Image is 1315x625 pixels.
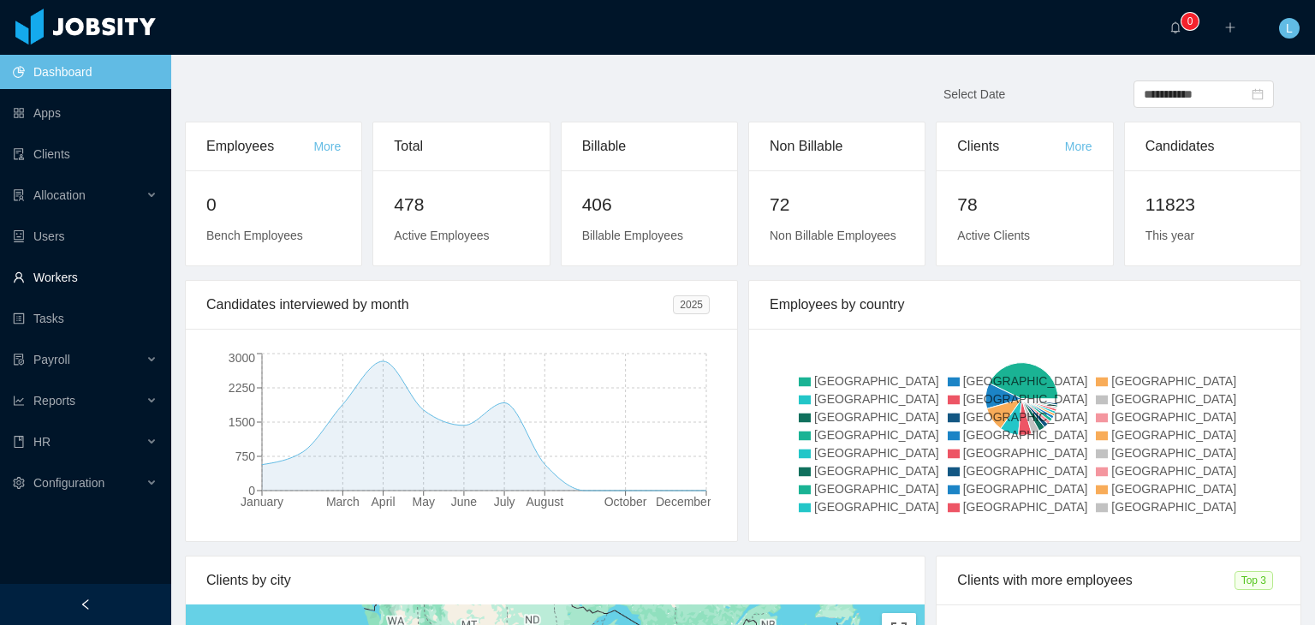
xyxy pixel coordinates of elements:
div: Clients [957,122,1064,170]
span: [GEOGRAPHIC_DATA] [1111,446,1236,460]
span: [GEOGRAPHIC_DATA] [963,464,1088,478]
i: icon: book [13,436,25,448]
span: Reports [33,394,75,408]
span: 2025 [673,295,710,314]
span: [GEOGRAPHIC_DATA] [963,482,1088,496]
a: icon: profileTasks [13,301,158,336]
tspan: January [241,495,283,509]
a: icon: appstoreApps [13,96,158,130]
tspan: 750 [235,449,256,463]
a: More [313,140,341,153]
div: Billable [582,122,717,170]
div: Employees [206,122,313,170]
tspan: July [494,495,515,509]
div: Candidates interviewed by month [206,281,673,329]
a: More [1065,140,1092,153]
tspan: August [526,495,563,509]
i: icon: calendar [1252,88,1264,100]
span: Active Employees [394,229,489,242]
span: [GEOGRAPHIC_DATA] [1111,410,1236,424]
div: Non Billable [770,122,904,170]
tspan: March [326,495,360,509]
tspan: April [372,495,396,509]
sup: 0 [1181,13,1199,30]
span: [GEOGRAPHIC_DATA] [814,410,939,424]
h2: 78 [957,191,1092,218]
span: [GEOGRAPHIC_DATA] [814,482,939,496]
span: This year [1145,229,1195,242]
span: L [1286,18,1293,39]
a: icon: auditClients [13,137,158,171]
div: Total [394,122,528,170]
span: [GEOGRAPHIC_DATA] [814,428,939,442]
div: Employees by country [770,281,1280,329]
div: Clients by city [206,557,904,604]
span: [GEOGRAPHIC_DATA] [1111,464,1236,478]
i: icon: plus [1224,21,1236,33]
tspan: December [656,495,711,509]
tspan: May [413,495,435,509]
h2: 406 [582,191,717,218]
span: [GEOGRAPHIC_DATA] [814,374,939,388]
span: Payroll [33,353,70,366]
tspan: June [451,495,478,509]
h2: 478 [394,191,528,218]
span: [GEOGRAPHIC_DATA] [963,374,1088,388]
span: [GEOGRAPHIC_DATA] [963,428,1088,442]
span: [GEOGRAPHIC_DATA] [814,392,939,406]
div: Candidates [1145,122,1280,170]
h2: 11823 [1145,191,1280,218]
span: [GEOGRAPHIC_DATA] [963,446,1088,460]
span: [GEOGRAPHIC_DATA] [963,500,1088,514]
span: [GEOGRAPHIC_DATA] [1111,392,1236,406]
span: Allocation [33,188,86,202]
span: HR [33,435,51,449]
i: icon: bell [1169,21,1181,33]
tspan: 2250 [229,381,255,395]
span: [GEOGRAPHIC_DATA] [963,392,1088,406]
i: icon: line-chart [13,395,25,407]
tspan: October [604,495,647,509]
span: Configuration [33,476,104,490]
i: icon: setting [13,477,25,489]
i: icon: file-protect [13,354,25,366]
span: Billable Employees [582,229,683,242]
span: Active Clients [957,229,1030,242]
i: icon: solution [13,189,25,201]
span: Top 3 [1235,571,1273,590]
span: [GEOGRAPHIC_DATA] [1111,428,1236,442]
span: [GEOGRAPHIC_DATA] [814,446,939,460]
span: Non Billable Employees [770,229,896,242]
span: [GEOGRAPHIC_DATA] [814,464,939,478]
a: icon: robotUsers [13,219,158,253]
span: [GEOGRAPHIC_DATA] [1111,482,1236,496]
span: [GEOGRAPHIC_DATA] [1111,500,1236,514]
h2: 72 [770,191,904,218]
a: icon: pie-chartDashboard [13,55,158,89]
tspan: 1500 [229,415,255,429]
span: Bench Employees [206,229,303,242]
div: Clients with more employees [957,557,1234,604]
span: Select Date [943,87,1005,101]
span: [GEOGRAPHIC_DATA] [1111,374,1236,388]
tspan: 3000 [229,351,255,365]
h2: 0 [206,191,341,218]
a: icon: userWorkers [13,260,158,295]
tspan: 0 [248,484,255,497]
span: [GEOGRAPHIC_DATA] [814,500,939,514]
span: [GEOGRAPHIC_DATA] [963,410,1088,424]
